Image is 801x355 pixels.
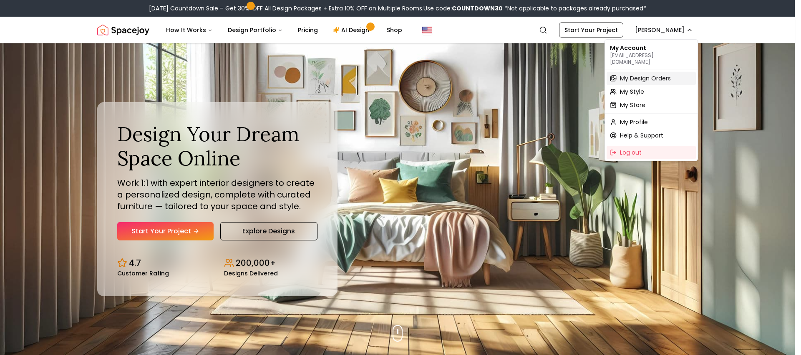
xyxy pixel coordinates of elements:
span: My Style [620,87,644,96]
a: My Style [607,85,696,98]
a: My Design Orders [607,72,696,85]
span: Log out [620,148,642,157]
span: My Store [620,101,645,109]
span: Help & Support [620,131,663,140]
a: My Store [607,98,696,112]
div: [PERSON_NAME] [605,39,698,161]
a: My Profile [607,115,696,129]
a: Help & Support [607,129,696,142]
div: My Account [607,41,696,68]
span: My Design Orders [620,74,671,82]
p: [EMAIL_ADDRESS][DOMAIN_NAME] [610,52,693,65]
span: My Profile [620,118,648,126]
